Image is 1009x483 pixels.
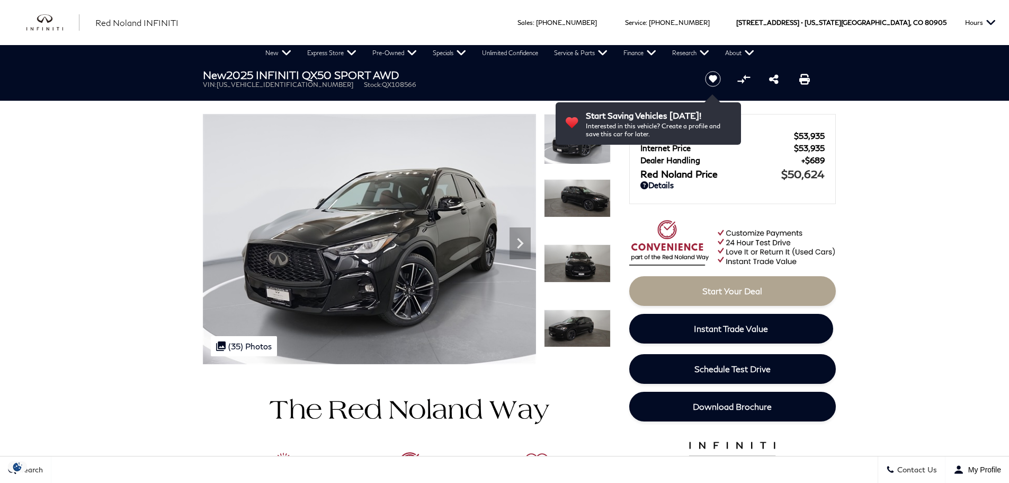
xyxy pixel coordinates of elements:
span: $53,935 [794,143,825,153]
a: Research [664,45,717,61]
a: Finance [615,45,664,61]
span: Stock: [364,81,382,89]
span: VIN: [203,81,217,89]
a: Red Noland INFINITI [95,16,178,29]
span: [US_VEHICLE_IDENTIFICATION_NUMBER] [217,81,353,89]
span: Instant Trade Value [694,323,768,333]
a: Details [640,180,825,190]
span: Red Noland Price [640,168,781,180]
a: Specials [425,45,474,61]
span: Internet Price [640,143,794,153]
span: Download Brochure [693,401,772,411]
a: Schedule Test Drive [629,354,836,384]
span: QX108566 [382,81,416,89]
img: New 2025 BLACK OBSIDIAN INFINITI SPORT AWD image 4 [544,310,611,348]
span: Schedule Test Drive [694,364,771,374]
span: Contact Us [895,466,937,475]
a: Download Brochure [629,392,836,421]
span: : [533,19,534,27]
span: Red Noland INFINITI [95,17,178,28]
img: New 2025 BLACK OBSIDIAN INFINITI SPORT AWD image 3 [544,244,611,283]
span: Dealer Handling [640,155,801,165]
strong: New [203,68,226,81]
a: Red Noland Price $50,624 [640,168,825,180]
a: Unlimited Confidence [474,45,546,61]
a: [PHONE_NUMBER] [649,19,710,27]
img: New 2025 BLACK OBSIDIAN INFINITI SPORT AWD image 2 [544,179,611,217]
a: Instant Trade Value [629,314,833,344]
span: Search [16,466,43,475]
a: Express Store [299,45,364,61]
img: INFINITI [26,14,79,31]
span: $50,624 [781,168,825,180]
a: Service & Parts [546,45,615,61]
span: Service [625,19,646,27]
a: infiniti [26,14,79,31]
a: Pre-Owned [364,45,425,61]
a: Print this New 2025 INFINITI QX50 SPORT AWD [799,73,810,85]
span: : [646,19,647,27]
span: Sales [517,19,533,27]
a: New [257,45,299,61]
span: MSRP [640,131,794,140]
a: About [717,45,762,61]
nav: Main Navigation [257,45,762,61]
span: Start Your Deal [702,286,762,296]
a: MSRP $53,935 [640,131,825,140]
img: infinitipremiumcare.png [681,439,784,481]
img: New 2025 BLACK OBSIDIAN INFINITI SPORT AWD image 1 [203,114,536,364]
div: (35) Photos [211,336,277,356]
a: Share this New 2025 INFINITI QX50 SPORT AWD [769,73,779,85]
button: Compare vehicle [736,71,752,87]
div: Next [510,227,531,259]
a: Dealer Handling $689 [640,155,825,165]
a: Start Your Deal [629,276,836,306]
section: Click to Open Cookie Consent Modal [5,461,30,472]
img: New 2025 BLACK OBSIDIAN INFINITI SPORT AWD image 1 [544,114,611,164]
button: Save vehicle [701,71,725,87]
img: Opt-Out Icon [5,461,30,472]
span: $53,935 [794,131,825,140]
span: My Profile [964,466,1001,474]
h1: 2025 INFINITI QX50 SPORT AWD [203,69,687,81]
button: Open user profile menu [945,456,1009,483]
a: Internet Price $53,935 [640,143,825,153]
span: $689 [801,155,825,165]
a: [PHONE_NUMBER] [536,19,597,27]
a: [STREET_ADDRESS] • [US_STATE][GEOGRAPHIC_DATA], CO 80905 [736,19,947,27]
